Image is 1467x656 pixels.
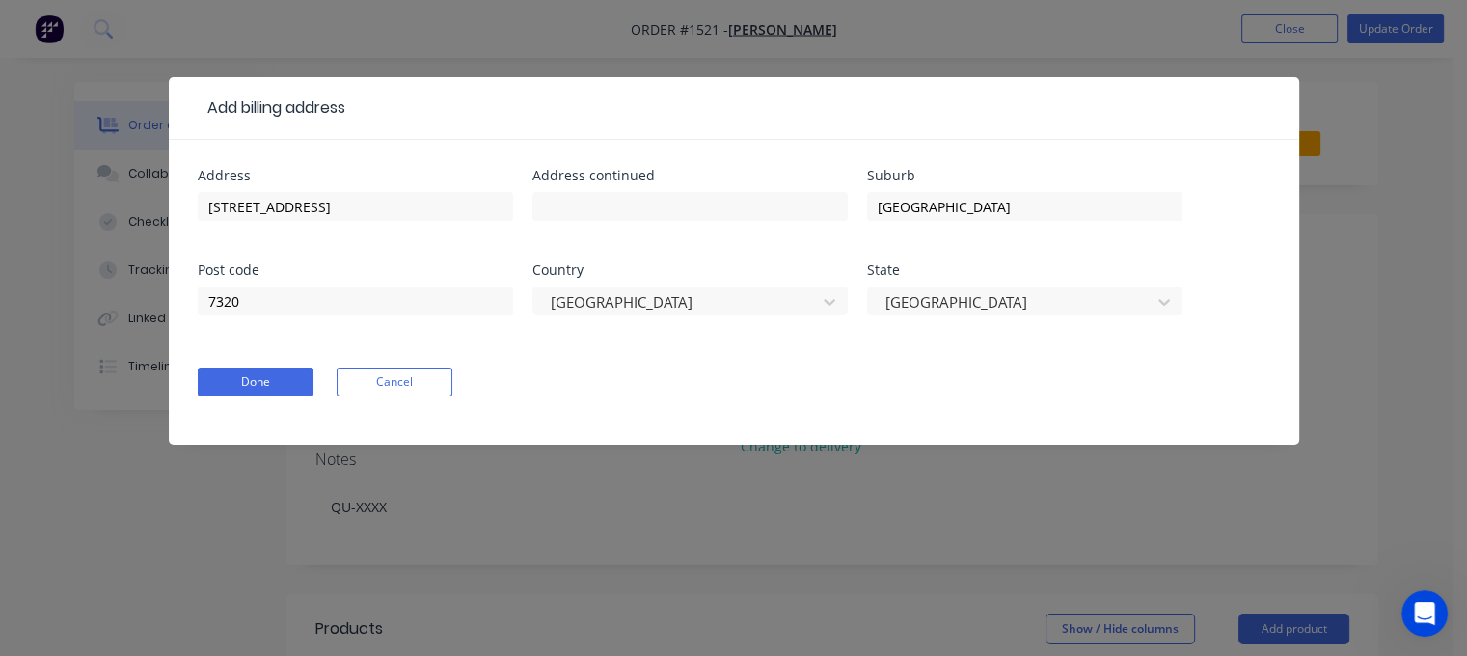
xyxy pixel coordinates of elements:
[198,169,513,182] div: Address
[198,368,313,396] button: Done
[532,169,848,182] div: Address continued
[532,263,848,277] div: Country
[1401,590,1448,637] iframe: Intercom live chat
[198,96,345,120] div: Add billing address
[198,263,513,277] div: Post code
[867,263,1182,277] div: State
[337,368,452,396] button: Cancel
[867,169,1182,182] div: Suburb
